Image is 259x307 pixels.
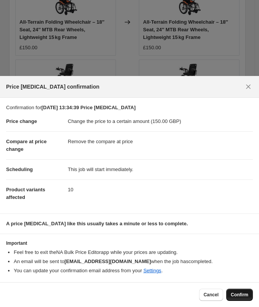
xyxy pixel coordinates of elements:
dd: This job will start immediately. [68,159,253,179]
p: Confirmation for [6,104,253,111]
h3: Important [6,240,253,246]
b: A price [MEDICAL_DATA] like this usually takes a minute or less to complete. [6,221,188,226]
dd: Remove the compare at price [68,131,253,152]
span: Price [MEDICAL_DATA] confirmation [6,83,100,90]
li: Feel free to exit the NA Bulk Price Editor app while your prices are updating. [14,249,253,256]
span: Cancel [204,292,219,298]
dd: 10 [68,179,253,200]
span: Price change [6,118,37,124]
b: [EMAIL_ADDRESS][DOMAIN_NAME] [64,259,151,264]
li: You can update your confirmation email address from your . [14,267,253,275]
button: Confirm [226,289,253,301]
dd: Change the price to a certain amount (150.00 GBP) [68,111,253,131]
button: Cancel [199,289,223,301]
span: Product variants affected [6,187,45,200]
a: Settings [143,268,161,273]
button: Close [242,81,254,93]
span: Confirm [231,292,248,298]
b: [DATE] 13:34:39 Price [MEDICAL_DATA] [41,105,135,110]
span: Compare at price change [6,139,47,152]
li: An email will be sent to when the job has completed . [14,258,253,265]
span: Scheduling [6,166,33,172]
